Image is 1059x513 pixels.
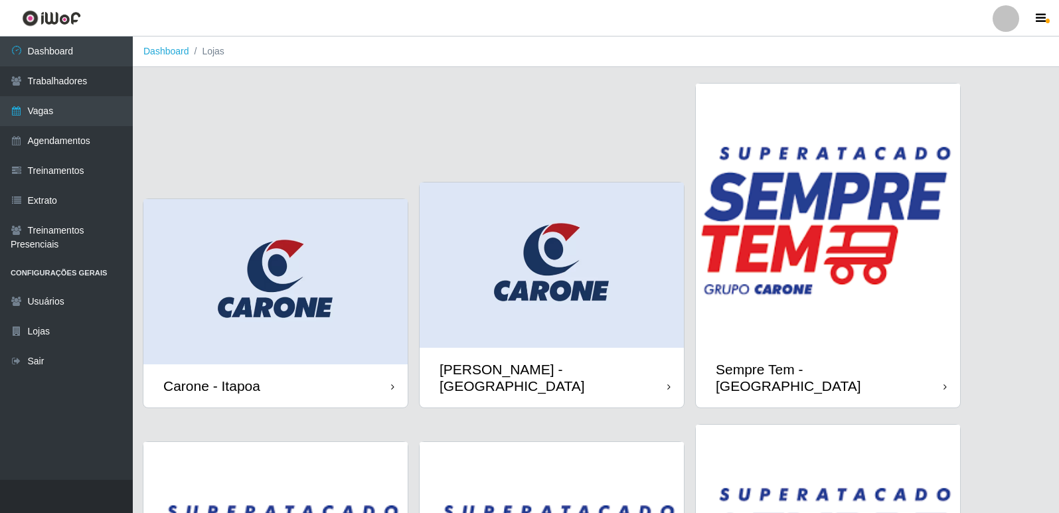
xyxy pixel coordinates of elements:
img: cardImg [420,183,684,348]
img: cardImg [696,84,960,348]
div: [PERSON_NAME] - [GEOGRAPHIC_DATA] [440,361,667,394]
li: Lojas [189,44,224,58]
a: [PERSON_NAME] - [GEOGRAPHIC_DATA] [420,183,684,407]
div: Carone - Itapoa [163,378,260,394]
div: Sempre Tem - [GEOGRAPHIC_DATA] [716,361,943,394]
a: Dashboard [143,46,189,56]
nav: breadcrumb [133,37,1059,67]
img: cardImg [143,199,408,364]
a: Sempre Tem - [GEOGRAPHIC_DATA] [696,84,960,407]
a: Carone - Itapoa [143,199,408,407]
img: CoreUI Logo [22,10,81,27]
